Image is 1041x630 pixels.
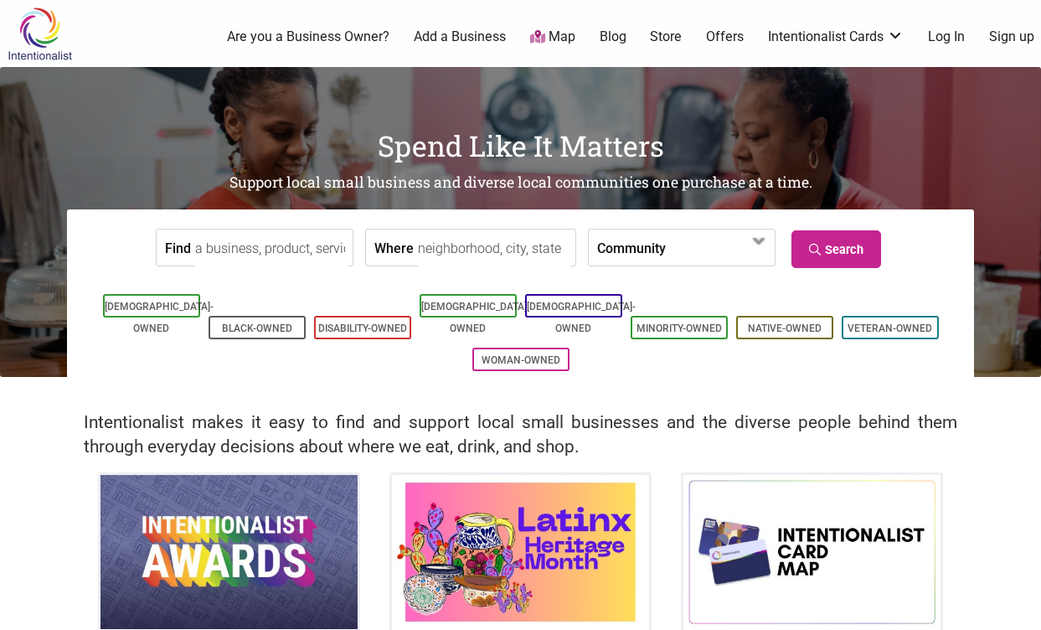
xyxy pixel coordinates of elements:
a: Map [530,28,575,47]
img: Intentionalist Awards [100,475,358,629]
a: Woman-Owned [482,354,560,366]
a: Native-Owned [748,323,822,334]
a: Search [791,230,881,268]
a: Store [650,28,682,46]
input: a business, product, service [195,230,348,267]
a: Veteran-Owned [848,323,932,334]
label: Community [597,230,666,266]
a: [DEMOGRAPHIC_DATA]-Owned [421,301,530,334]
a: Blog [600,28,626,46]
a: Are you a Business Owner? [227,28,389,46]
a: Add a Business [414,28,506,46]
label: Find [165,230,191,266]
a: Minority-Owned [636,323,722,334]
input: neighborhood, city, state [418,230,571,267]
img: Intentionalist Card Map [683,475,941,629]
a: [DEMOGRAPHIC_DATA]-Owned [527,301,636,334]
a: Disability-Owned [318,323,407,334]
a: Offers [706,28,744,46]
img: Latinx / Hispanic Heritage Month [392,475,649,629]
a: Sign up [989,28,1034,46]
a: [DEMOGRAPHIC_DATA]-Owned [105,301,214,334]
a: Intentionalist Cards [768,28,904,46]
label: Where [374,230,414,266]
a: Log In [928,28,965,46]
a: Black-Owned [222,323,292,334]
h2: Intentionalist makes it easy to find and support local small businesses and the diverse people be... [84,411,957,459]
